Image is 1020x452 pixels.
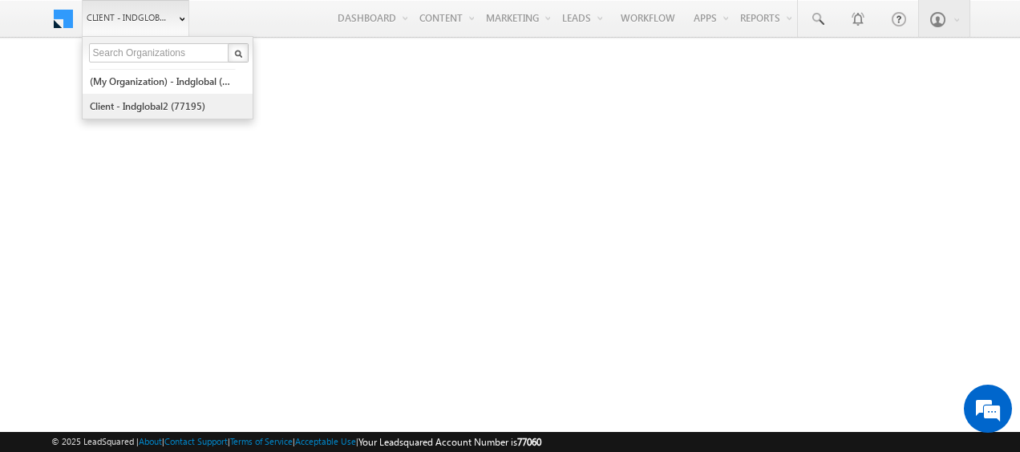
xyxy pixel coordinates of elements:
span: 77060 [517,436,541,448]
em: Start Chat [218,346,291,368]
a: Terms of Service [230,436,293,446]
img: d_60004797649_company_0_60004797649 [27,84,67,105]
span: Your Leadsquared Account Number is [358,436,541,448]
a: Client - indglobal2 (77195) [89,94,236,119]
a: Contact Support [164,436,228,446]
span: © 2025 LeadSquared | | | | | [51,434,541,450]
img: Search [234,50,242,58]
div: Minimize live chat window [263,8,302,46]
a: Acceptable Use [295,436,356,446]
textarea: Type your message and hit 'Enter' [21,148,293,333]
a: About [139,436,162,446]
a: (My Organization) - indglobal (48060) [89,69,236,94]
div: Chat with us now [83,84,269,105]
span: Client - indglobal1 (77060) [87,10,171,26]
input: Search Organizations [89,43,230,63]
